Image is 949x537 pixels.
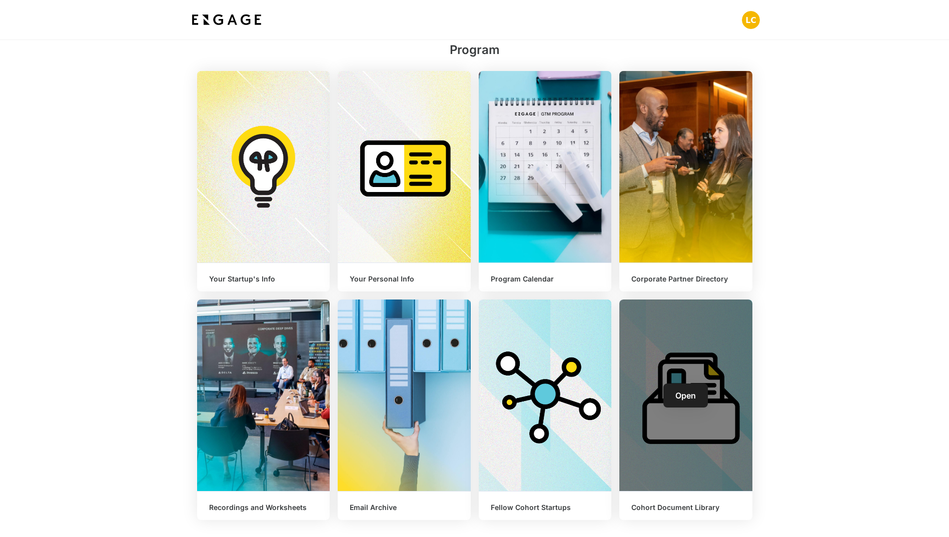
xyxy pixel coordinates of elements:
h6: Cohort Document Library [631,503,740,512]
a: Open [663,383,708,407]
h6: Recordings and Worksheets [209,503,318,512]
h6: Email Archive [350,503,459,512]
button: Open profile menu [742,11,760,29]
img: bdf1fb74-1727-4ba0-a5bd-bc74ae9fc70b.jpeg [190,11,264,29]
h6: Program Calendar [491,275,600,283]
h6: Fellow Cohort Startups [491,503,600,512]
img: Profile picture of Lon Cunninghis [742,11,760,29]
h2: Program [197,41,752,63]
span: Open [675,390,696,400]
h6: Corporate Partner Directory [631,275,740,283]
h6: Your Personal Info [350,275,459,283]
h6: Your Startup's Info [209,275,318,283]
